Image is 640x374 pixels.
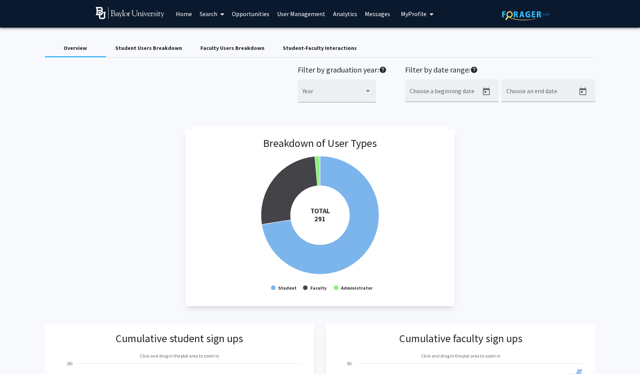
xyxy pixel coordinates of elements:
[341,285,373,291] text: Administrator
[405,65,595,76] h2: Filter by date range:
[196,0,228,27] a: Search
[116,332,243,345] h3: Cumulative student sign ups
[278,285,297,291] text: Student
[502,8,550,20] img: ForagerOne Logo
[479,84,494,99] button: Open calendar
[401,10,427,18] span: My Profile
[6,339,33,368] iframe: Chat
[283,44,357,52] div: Student-Faculty Interactions
[298,65,387,76] h2: Filter by graduation year:
[263,137,377,150] h3: Breakdown of User Types
[329,0,361,27] a: Analytics
[379,65,387,74] mat-icon: help
[399,332,522,345] h3: Cumulative faculty sign ups
[310,206,330,223] tspan: TOTAL 291
[348,361,351,366] text: 80
[200,44,264,52] div: Faculty Users Breakdown
[470,65,478,74] mat-icon: help
[64,44,87,52] div: Overview
[228,0,273,27] a: Opportunities
[139,353,219,359] text: Click and drag in the plot area to zoom in
[575,84,591,99] button: Open calendar
[361,0,394,27] a: Messages
[96,7,164,19] img: Baylor University Logo
[273,0,329,27] a: User Management
[67,361,72,366] text: 250
[115,44,182,52] div: Student Users Breakdown
[421,353,501,359] text: Click and drag in the plot area to zoom in
[172,0,196,27] a: Home
[310,285,327,291] text: Faculty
